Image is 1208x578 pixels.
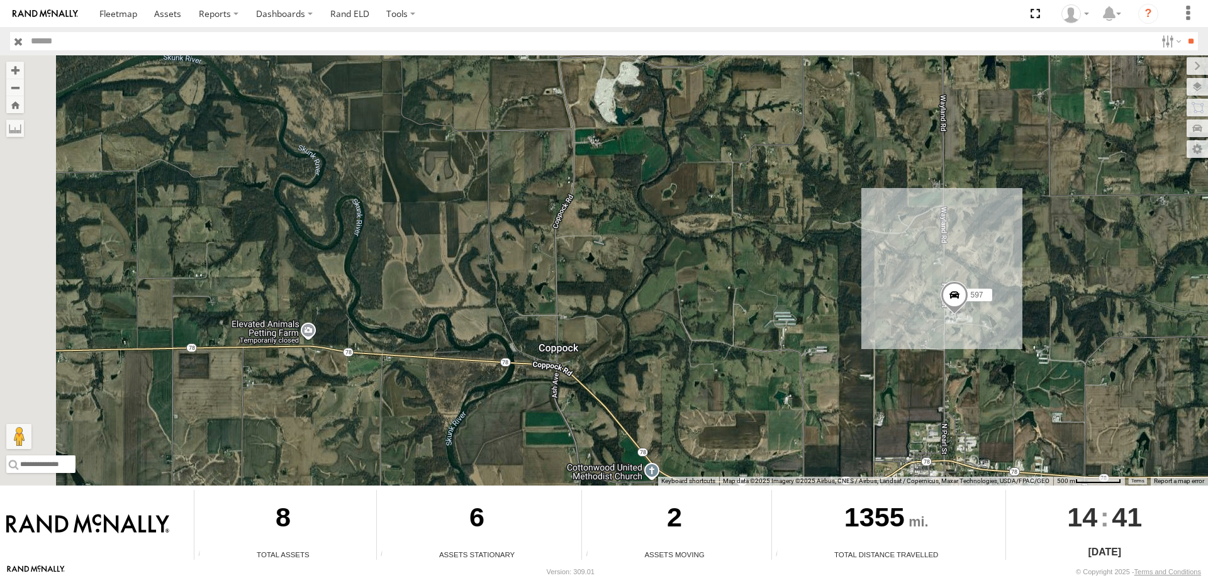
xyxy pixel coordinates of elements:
a: Report a map error [1154,477,1204,484]
img: Rand McNally [6,514,169,535]
button: Drag Pegman onto the map to open Street View [6,424,31,449]
div: : [1006,490,1204,544]
div: Total Assets [194,549,372,560]
a: Visit our Website [7,565,65,578]
i: ? [1138,4,1158,24]
button: Map Scale: 500 m per 69 pixels [1053,477,1125,486]
label: Map Settings [1187,140,1208,158]
button: Zoom Home [6,96,24,113]
div: 6 [377,490,577,549]
div: [DATE] [1006,545,1204,560]
img: rand-logo.svg [13,9,78,18]
span: Map data ©2025 Imagery ©2025 Airbus, CNES / Airbus, Landsat / Copernicus, Maxar Technologies, USD... [723,477,1049,484]
span: 14 [1067,490,1097,544]
div: Total number of assets current in transit. [582,550,601,560]
div: Total distance travelled by all assets within specified date range and applied filters [772,550,791,560]
span: 597 [971,291,983,299]
div: Assets Stationary [377,549,577,560]
div: Version: 309.01 [547,568,595,575]
div: Assets Moving [582,549,766,560]
button: Keyboard shortcuts [661,477,715,486]
a: Terms and Conditions [1134,568,1201,575]
div: Total number of assets current stationary. [377,550,396,560]
a: Terms (opens in new tab) [1131,478,1144,483]
div: 8 [194,490,372,549]
button: Zoom in [6,62,24,79]
label: Search Filter Options [1156,32,1183,50]
div: Total number of Enabled Assets [194,550,213,560]
span: 500 m [1057,477,1075,484]
button: Zoom out [6,79,24,96]
div: © Copyright 2025 - [1076,568,1201,575]
span: 41 [1112,490,1142,544]
label: Measure [6,119,24,137]
div: Total Distance Travelled [772,549,1001,560]
div: 1355 [772,490,1001,549]
div: Chase Tanke [1057,4,1093,23]
div: 2 [582,490,766,549]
